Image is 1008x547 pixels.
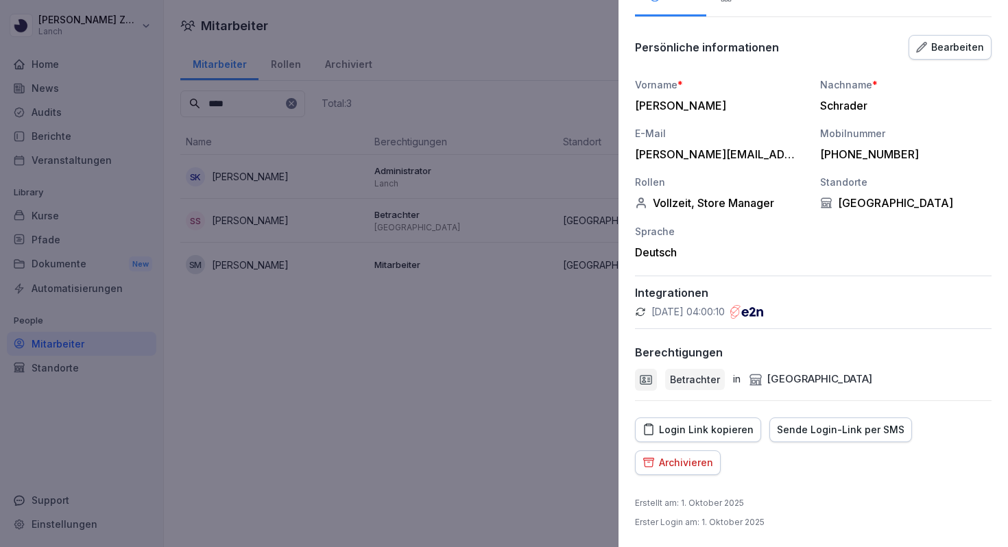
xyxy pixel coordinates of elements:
[749,372,872,387] div: [GEOGRAPHIC_DATA]
[777,422,904,437] div: Sende Login-Link per SMS
[635,147,800,161] div: [PERSON_NAME][EMAIL_ADDRESS][DOMAIN_NAME]
[820,77,992,92] div: Nachname
[635,286,992,300] p: Integrationen
[635,99,800,112] div: [PERSON_NAME]
[635,516,765,528] p: Erster Login am : 1. Oktober 2025
[670,372,720,387] p: Betrachter
[635,126,806,141] div: E-Mail
[635,77,806,92] div: Vorname
[635,417,761,442] button: Login Link kopieren
[820,99,985,112] div: Schrader
[635,40,779,54] p: Persönliche informationen
[733,372,741,387] p: in
[635,450,721,475] button: Archivieren
[643,455,713,470] div: Archivieren
[635,196,806,210] div: Vollzeit, Store Manager
[820,126,992,141] div: Mobilnummer
[820,175,992,189] div: Standorte
[635,224,806,239] div: Sprache
[635,175,806,189] div: Rollen
[769,417,912,442] button: Sende Login-Link per SMS
[635,345,723,359] p: Berechtigungen
[820,147,985,161] div: [PHONE_NUMBER]
[916,40,984,55] div: Bearbeiten
[730,305,763,319] img: e2n.png
[820,196,992,210] div: [GEOGRAPHIC_DATA]
[909,35,992,60] button: Bearbeiten
[635,245,806,259] div: Deutsch
[643,422,754,437] div: Login Link kopieren
[651,305,725,319] p: [DATE] 04:00:10
[635,497,744,509] p: Erstellt am : 1. Oktober 2025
